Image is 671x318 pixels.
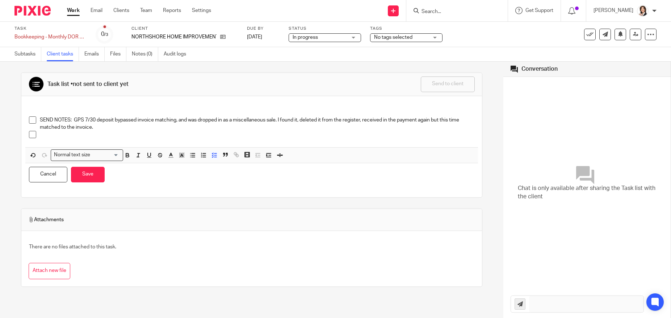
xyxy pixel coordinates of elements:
[163,7,181,14] a: Reports
[421,9,486,15] input: Search
[140,7,152,14] a: Team
[14,33,87,41] div: Bookkeeping - Monthly DOR & bank access
[71,167,105,182] button: Save
[51,149,123,161] div: Search for option
[421,77,475,92] button: Send to client
[518,184,656,201] span: Chat is only available after sharing the Task list with the client
[84,47,105,61] a: Emails
[14,33,87,41] div: Bookkeeping - Monthly DOR &amp; bank access
[29,216,64,223] span: Attachments
[637,5,649,17] img: BW%20Website%203%20-%20square.jpg
[370,26,443,32] label: Tags
[53,151,92,159] span: Normal text size
[91,7,102,14] a: Email
[594,7,633,14] p: [PERSON_NAME]
[93,151,119,159] input: Search for option
[293,35,318,40] span: In progress
[47,80,129,88] div: Task list •
[29,244,116,249] span: There are no files attached to this task.
[29,263,70,279] button: Attach new file
[247,26,280,32] label: Due by
[73,81,129,87] span: not sent to client yet
[164,47,192,61] a: Audit logs
[113,7,129,14] a: Clients
[247,34,262,40] span: [DATE]
[14,6,51,16] img: Pixie
[110,47,126,61] a: Files
[289,26,361,32] label: Status
[521,65,558,73] div: Conversation
[40,116,474,131] p: SEND NOTES: GPS 7/30 deposit bypassed invoice matching, and was dropped in as a miscellaneous sal...
[101,30,108,38] div: 0
[132,47,158,61] a: Notes (0)
[525,8,553,13] span: Get Support
[374,35,412,40] span: No tags selected
[192,7,211,14] a: Settings
[47,47,79,61] a: Client tasks
[67,7,80,14] a: Work
[131,26,238,32] label: Client
[29,167,67,182] button: Cancel
[104,33,108,37] small: /3
[131,33,217,41] p: NORTHSHORE HOME IMPROVEMENT LLC
[14,26,87,32] label: Task
[14,47,41,61] a: Subtasks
